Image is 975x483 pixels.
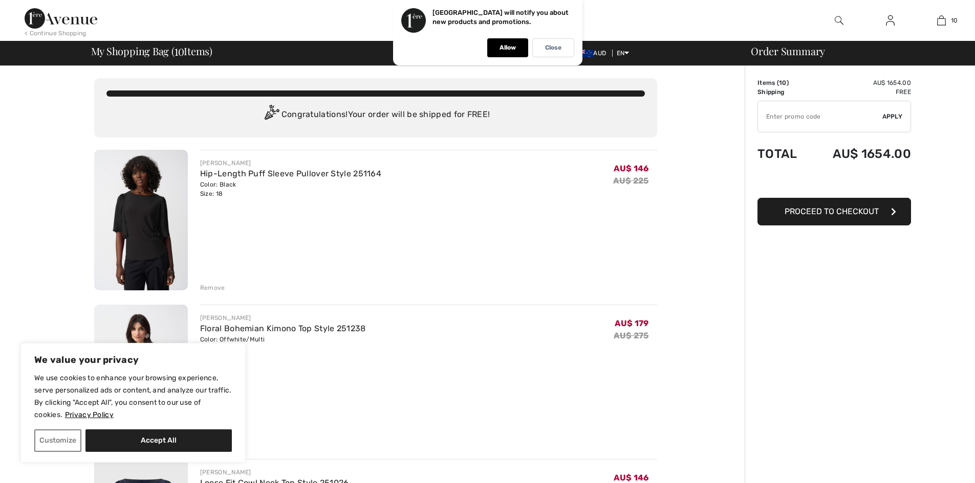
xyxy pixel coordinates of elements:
a: Floral Bohemian Kimono Top Style 251238 [200,324,366,333]
img: Australian Dollar [577,50,593,58]
td: Total [757,136,809,171]
iframe: PayPal [757,171,911,194]
div: < Continue Shopping [25,29,86,38]
td: Items ( ) [757,78,809,87]
img: My Info [886,14,895,27]
div: [PERSON_NAME] [200,468,349,477]
span: AUD [577,50,610,57]
div: Color: Offwhite/Multi Size: 18 [200,335,366,353]
div: Remove [200,283,225,292]
button: Accept All [85,429,232,452]
button: Proceed to Checkout [757,198,911,225]
div: Congratulations! Your order will be shipped for FREE! [106,105,645,125]
span: My Shopping Bag ( Items) [91,46,213,56]
img: Congratulation2.svg [261,105,281,125]
img: Floral Bohemian Kimono Top Style 251238 [94,305,188,445]
td: AU$ 1654.00 [809,136,911,171]
p: [GEOGRAPHIC_DATA] will notify you about new products and promotions. [432,9,569,26]
div: Order Summary [739,46,969,56]
img: 1ère Avenue [25,8,97,29]
td: Free [809,87,911,97]
input: Promo code [758,101,882,132]
span: 10 [951,16,958,25]
a: 10 [916,14,966,27]
a: Sign In [878,14,903,27]
span: AU$ 146 [614,473,648,482]
p: Allow [500,44,516,52]
img: search the website [835,14,843,27]
s: AU$ 275 [614,331,648,340]
span: EN [617,50,630,57]
div: [PERSON_NAME] [200,158,381,168]
p: We use cookies to enhance your browsing experience, serve personalized ads or content, and analyz... [34,372,232,421]
button: Customize [34,429,81,452]
a: Hip-Length Puff Sleeve Pullover Style 251164 [200,169,381,178]
img: Hip-Length Puff Sleeve Pullover Style 251164 [94,150,188,290]
td: AU$ 1654.00 [809,78,911,87]
s: AU$ 225 [613,176,648,186]
a: Privacy Policy [64,410,114,420]
p: Close [545,44,561,52]
span: AU$ 146 [614,164,648,173]
span: Proceed to Checkout [785,206,879,216]
span: Apply [882,112,903,121]
span: 10 [175,43,184,57]
span: AU$ 179 [615,318,648,328]
p: We value your privacy [34,354,232,366]
img: My Bag [937,14,946,27]
td: Shipping [757,87,809,97]
div: [PERSON_NAME] [200,313,366,323]
div: We value your privacy [20,343,246,463]
div: Color: Black Size: 18 [200,180,381,198]
span: 10 [779,79,787,86]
